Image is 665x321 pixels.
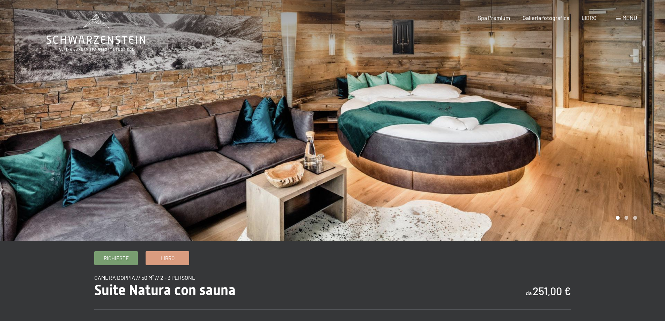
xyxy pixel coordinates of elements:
[161,255,175,261] font: Libro
[95,251,138,265] a: Richieste
[478,14,510,21] a: Spa Premium
[146,251,189,265] a: Libro
[533,285,571,297] font: 251,00 €
[582,14,597,21] a: LIBRO
[94,282,236,298] font: Suite Natura con sauna
[104,255,129,261] font: Richieste
[523,14,569,21] a: Galleria fotografica
[526,290,532,296] font: da
[622,14,637,21] font: menu
[94,274,195,281] font: Camera doppia // 50 m² // 2 - 3 persone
